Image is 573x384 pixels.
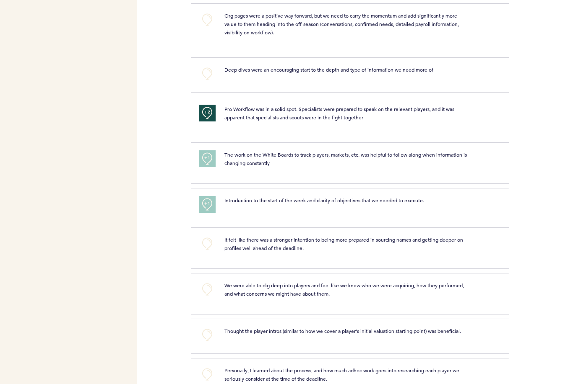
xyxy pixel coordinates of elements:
[224,327,461,334] span: Thought the player intros (similar to how we cover a player's initial valuation starting point) w...
[204,108,210,116] span: +2
[224,66,433,73] span: Deep dives were an encouraging start to the depth and type of information we need more of
[204,154,210,162] span: +1
[224,236,464,251] span: It felt like there was a stronger intention to being more prepared in sourcing names and getting ...
[224,151,468,166] span: The work on the White Boards to track players, markets, etc. was helpful to follow along when inf...
[204,199,210,208] span: +1
[199,196,216,213] button: +1
[224,197,424,204] span: Introduction to the start of the week and clarity of objectives that we needed to execute.
[224,282,465,297] span: We were able to dig deep into players and feel like we knew who we were acquiring, how they perfo...
[224,12,460,36] span: Org pages were a positive way forward, but we need to carry the momentum and add significantly mo...
[224,367,461,382] span: Personally, I learned about the process, and how much adhoc work goes into researching each playe...
[199,150,216,167] button: +1
[224,106,456,121] span: Pro Workflow was in a solid spot. Specialists were prepared to speak on the relevant players, and...
[199,105,216,121] button: +2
